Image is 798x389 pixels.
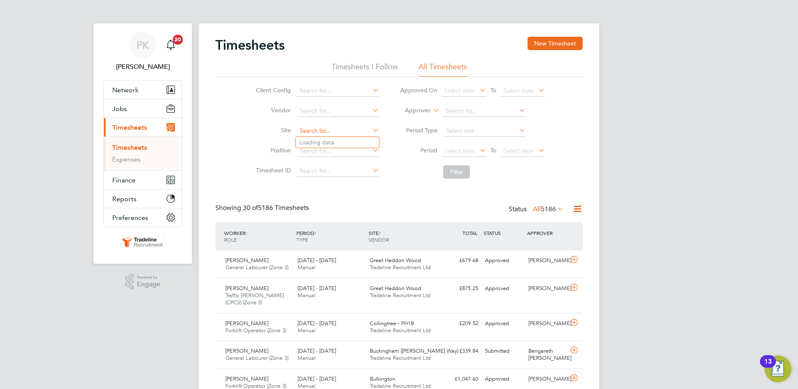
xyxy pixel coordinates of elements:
label: Client Config [253,86,291,94]
span: Network [112,86,139,94]
input: Search for... [297,145,379,157]
span: [PERSON_NAME] [225,347,268,354]
a: Expenses [112,155,141,163]
span: Great Haddon Wood [370,285,421,292]
span: [PERSON_NAME] [225,375,268,382]
span: Manual [298,264,316,271]
div: £679.68 [438,254,482,268]
div: [PERSON_NAME] [525,254,568,268]
span: [PERSON_NAME] [225,285,268,292]
div: PERIOD [294,225,366,247]
span: ROLE [224,236,237,243]
span: Engage [137,281,160,288]
span: Patrick Knight [104,62,182,72]
button: Reports [104,189,182,208]
div: SITE [366,225,439,247]
span: TYPE [296,236,308,243]
div: £209.52 [438,317,482,331]
input: Select one [443,125,525,137]
span: [PERSON_NAME] [225,257,268,264]
span: Tradeline Recruitment Ltd [370,264,431,271]
span: Traffic [PERSON_NAME] (CPCS) (Zone 3) [225,292,284,306]
span: Tradeline Recruitment Ltd [370,292,431,299]
span: Select date [503,87,533,94]
div: Showing [215,204,311,212]
button: Filter [443,165,470,179]
span: Buckingham ([PERSON_NAME] Way) [370,347,458,354]
div: £1,047.60 [438,372,482,386]
label: All [533,205,564,213]
span: 5186 [541,205,556,213]
div: Status [509,204,566,215]
span: PK [136,40,149,51]
div: [PERSON_NAME] [525,282,568,296]
span: [DATE] - [DATE] [298,257,336,264]
label: Approver [393,106,430,115]
a: Timesheets [112,144,147,152]
span: / [314,230,316,236]
h2: Timesheets [215,37,285,53]
span: Manual [298,292,316,299]
span: General Labourer (Zone 3) [225,354,288,361]
span: Bulkington [370,375,395,382]
label: Approved On [400,86,437,94]
div: £875.25 [438,282,482,296]
label: Vendor [253,106,291,114]
span: [PERSON_NAME] [225,320,268,327]
span: [DATE] - [DATE] [298,320,336,327]
span: 30 of [243,204,258,212]
a: 20 [162,32,179,58]
span: / [379,230,380,236]
li: All Timesheets [419,62,467,77]
div: Approved [482,254,525,268]
a: Go to home page [104,235,182,249]
span: TOTAL [462,230,477,236]
span: Great Haddon Wood [370,257,421,264]
span: Reports [112,195,136,203]
label: Site [253,126,291,134]
li: Loading data [296,137,379,148]
input: Search for... [297,85,379,97]
div: Submitted [482,344,525,358]
input: Search for... [297,125,379,137]
div: Approved [482,282,525,296]
input: Search for... [297,105,379,117]
span: VENDOR [369,236,389,243]
div: APPROVER [525,225,568,240]
button: Open Resource Center, 13 new notifications [765,356,791,382]
span: Jobs [112,105,127,113]
button: Finance [104,171,182,189]
span: Forklift Operator (Zone 3) [225,327,286,334]
div: WORKER [222,225,294,247]
label: Position [253,147,291,154]
span: Select date [503,147,533,154]
span: To [488,85,499,96]
div: STATUS [482,225,525,240]
span: Finance [112,176,136,184]
span: Powered by [137,274,160,281]
input: Search for... [297,165,379,177]
span: To [488,145,499,156]
span: 5186 Timesheets [243,204,309,212]
span: [DATE] - [DATE] [298,375,336,382]
span: Select date [444,147,475,154]
div: Timesheets [104,136,182,170]
span: [DATE] - [DATE] [298,285,336,292]
span: 20 [173,35,183,45]
label: Timesheet ID [253,167,291,174]
span: Tradeline Recruitment Ltd [370,327,431,334]
button: Preferences [104,208,182,227]
li: Timesheets I Follow [331,62,398,77]
div: Approved [482,317,525,331]
span: General Labourer (Zone 3) [225,264,288,271]
div: £339.84 [438,344,482,358]
span: Tradeline Recruitment Ltd [370,354,431,361]
button: Network [104,81,182,99]
a: Powered byEngage [125,274,161,290]
div: [PERSON_NAME] [525,317,568,331]
input: Search for... [443,105,525,117]
span: [DATE] - [DATE] [298,347,336,354]
span: Collingtree - PH1B [370,320,414,327]
span: Timesheets [112,124,147,131]
label: Period [400,147,437,154]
